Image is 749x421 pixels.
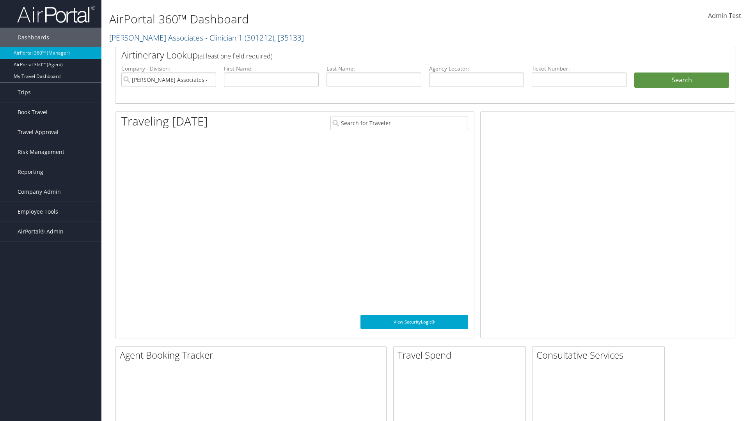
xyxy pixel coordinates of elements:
[429,65,524,73] label: Agency Locator:
[18,83,31,102] span: Trips
[330,116,468,130] input: Search for Traveler
[360,315,468,329] a: View SecurityLogic®
[634,73,729,88] button: Search
[109,11,531,27] h1: AirPortal 360™ Dashboard
[121,48,678,62] h2: Airtinerary Lookup
[18,103,48,122] span: Book Travel
[708,4,741,28] a: Admin Test
[536,348,664,362] h2: Consultative Services
[109,32,304,43] a: [PERSON_NAME] Associates - Clinician 1
[398,348,525,362] h2: Travel Spend
[532,65,627,73] label: Ticket Number:
[18,162,43,182] span: Reporting
[18,122,59,142] span: Travel Approval
[18,142,64,162] span: Risk Management
[121,65,216,73] label: Company - Division:
[245,32,274,43] span: ( 301212 )
[17,5,95,23] img: airportal-logo.png
[18,28,49,47] span: Dashboards
[120,348,386,362] h2: Agent Booking Tracker
[121,113,208,129] h1: Traveling [DATE]
[327,65,421,73] label: Last Name:
[198,52,272,60] span: (at least one field required)
[18,202,58,221] span: Employee Tools
[708,11,741,20] span: Admin Test
[274,32,304,43] span: , [ 35133 ]
[18,222,64,241] span: AirPortal® Admin
[224,65,319,73] label: First Name:
[18,182,61,202] span: Company Admin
